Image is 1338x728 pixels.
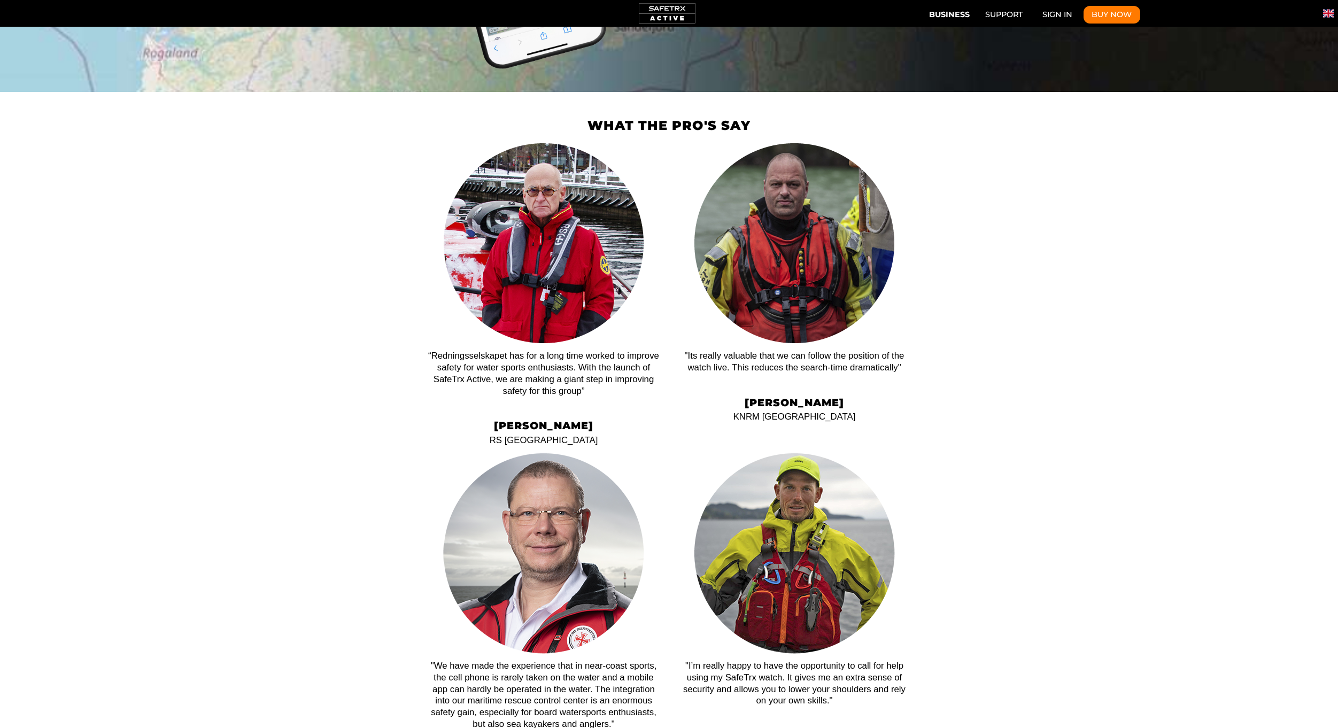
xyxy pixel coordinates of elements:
[1323,8,1334,19] img: en
[1323,8,1334,19] button: Change language
[428,435,660,446] p: RS [GEOGRAPHIC_DATA]
[925,4,973,22] button: Business
[428,420,660,431] h3: [PERSON_NAME]
[977,6,1031,24] a: Support
[428,350,660,397] p: “Redningsselskapet has for a long time worked to improve safety for water sports enthusiasts. Wit...
[1084,6,1140,24] button: Buy Now
[679,350,910,374] p: "Its really valuable that we can follow the position of the watch live. This reduces the search-t...
[1034,6,1080,24] a: Sign In
[679,397,910,408] h3: [PERSON_NAME]
[422,119,917,133] h2: What the Pro's Say
[679,660,910,707] p: "I’m really happy to have the opportunity to call for help using my SafeTrx watch. It gives me an...
[679,411,910,423] p: KNRM [GEOGRAPHIC_DATA]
